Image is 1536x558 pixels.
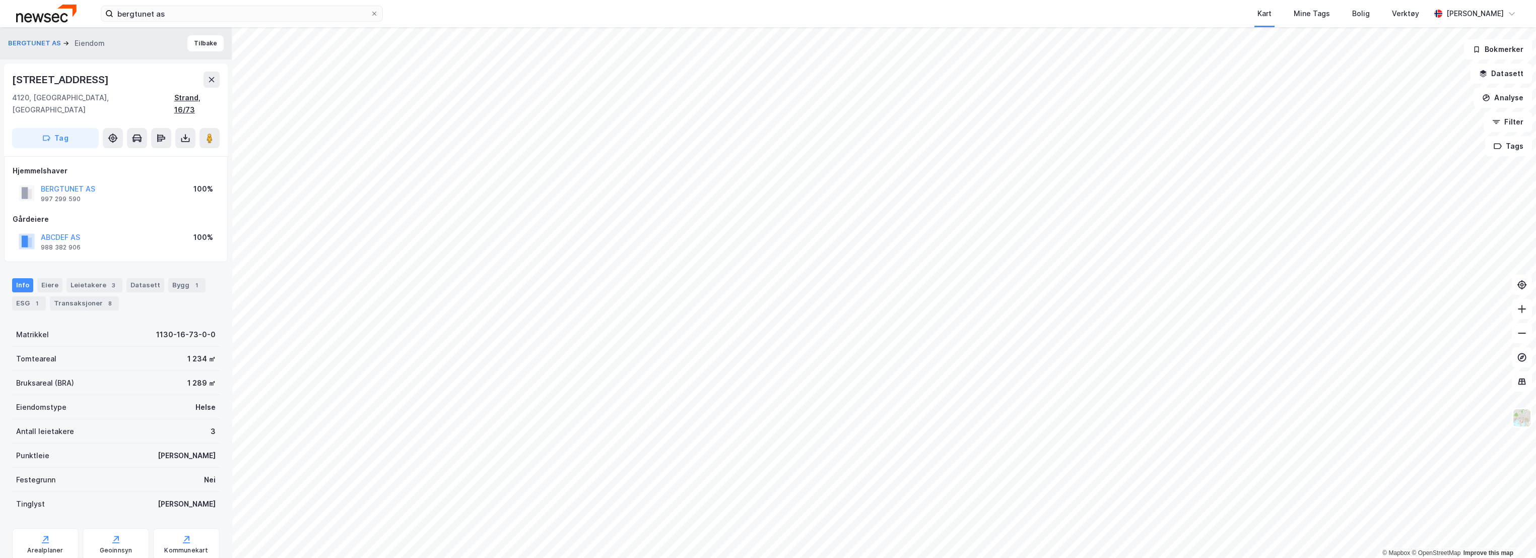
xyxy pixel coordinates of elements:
div: 3 [211,425,216,438]
button: Bokmerker [1464,39,1532,59]
div: Arealplaner [27,546,63,554]
button: Analyse [1474,88,1532,108]
div: Bolig [1352,8,1370,20]
div: Bygg [168,278,206,292]
div: Tinglyst [16,498,45,510]
div: Transaksjoner [50,296,119,311]
div: [STREET_ADDRESS] [12,72,111,88]
div: Bruksareal (BRA) [16,377,74,389]
div: 3 [108,280,118,290]
a: Mapbox [1382,549,1410,556]
div: [PERSON_NAME] [158,450,216,462]
div: Nei [204,474,216,486]
div: 100% [193,183,213,195]
div: Matrikkel [16,329,49,341]
div: 997 299 590 [41,195,81,203]
img: newsec-logo.f6e21ccffca1b3a03d2d.png [16,5,77,22]
div: Kommunekart [164,546,208,554]
div: Geoinnsyn [100,546,132,554]
div: Tomteareal [16,353,56,365]
div: Punktleie [16,450,49,462]
button: BERGTUNET AS [8,38,63,48]
div: Mine Tags [1294,8,1330,20]
button: Datasett [1471,64,1532,84]
div: Eiendomstype [16,401,66,413]
div: 100% [193,231,213,243]
div: Hjemmelshaver [13,165,219,177]
div: Eiendom [75,37,105,49]
div: 4120, [GEOGRAPHIC_DATA], [GEOGRAPHIC_DATA] [12,92,174,116]
button: Filter [1484,112,1532,132]
div: Festegrunn [16,474,55,486]
div: [PERSON_NAME] [1446,8,1504,20]
button: Tags [1485,136,1532,156]
div: ESG [12,296,46,311]
div: Info [12,278,33,292]
div: 1 234 ㎡ [187,353,216,365]
div: Eiere [37,278,62,292]
div: 1130-16-73-0-0 [156,329,216,341]
div: Strand, 16/73 [174,92,220,116]
a: Improve this map [1463,549,1513,556]
div: 1 [32,298,42,308]
div: 8 [105,298,115,308]
div: Kontrollprogram for chat [1486,510,1536,558]
div: Datasett [126,278,164,292]
div: 988 382 906 [41,243,81,252]
div: Helse [195,401,216,413]
button: Tag [12,128,99,148]
div: 1 [191,280,202,290]
div: [PERSON_NAME] [158,498,216,510]
div: Antall leietakere [16,425,74,438]
button: Tilbake [187,35,224,51]
input: Søk på adresse, matrikkel, gårdeiere, leietakere eller personer [113,6,370,21]
div: Verktøy [1392,8,1419,20]
div: Leietakere [66,278,122,292]
div: 1 289 ㎡ [187,377,216,389]
div: Gårdeiere [13,213,219,225]
img: Z [1512,408,1531,427]
div: Kart [1257,8,1272,20]
a: OpenStreetMap [1412,549,1460,556]
iframe: Chat Widget [1486,510,1536,558]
